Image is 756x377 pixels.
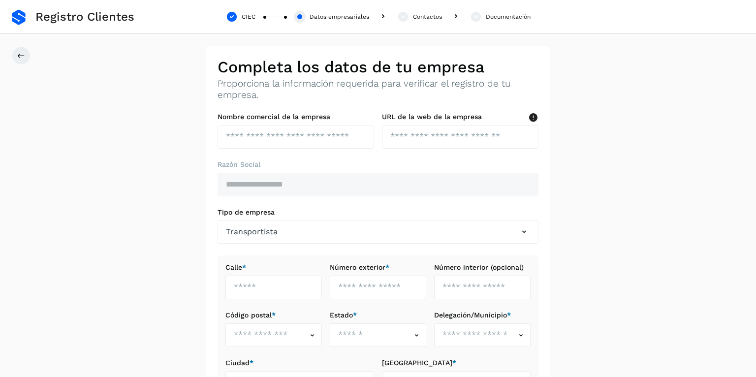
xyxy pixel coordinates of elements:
label: Número interior (opcional) [434,263,531,272]
label: Estado [330,311,426,319]
label: Nombre comercial de la empresa [218,113,374,121]
div: CIEC [242,12,255,21]
label: Tipo de empresa [218,208,538,217]
label: Calle [225,263,322,272]
label: Razón Social [218,160,538,169]
span: Transportista [226,226,278,238]
div: Documentación [486,12,531,21]
span: Registro Clientes [35,10,134,24]
label: Código postal [225,311,322,319]
label: Delegación/Municipio [434,311,531,319]
div: Contactos [413,12,442,21]
div: Datos empresariales [310,12,369,21]
p: Proporciona la información requerida para verificar el registro de tu empresa. [218,78,538,101]
label: [GEOGRAPHIC_DATA] [382,359,531,367]
label: Número exterior [330,263,426,272]
h2: Completa los datos de tu empresa [218,58,538,76]
label: Ciudad [225,359,374,367]
label: URL de la web de la empresa [382,113,538,121]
